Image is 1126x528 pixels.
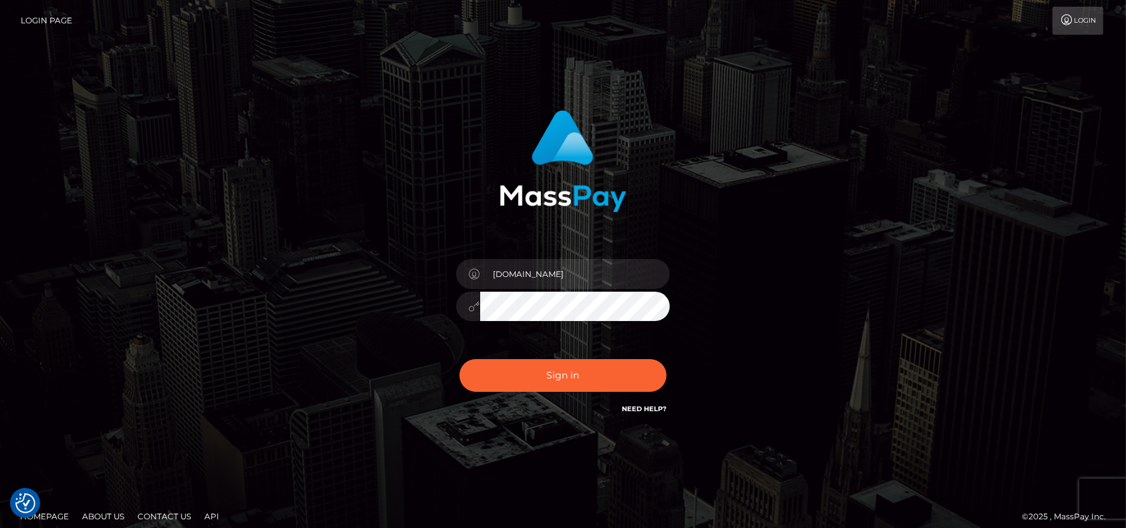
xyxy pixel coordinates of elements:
a: About Us [77,506,130,527]
a: Login [1053,7,1103,35]
button: Consent Preferences [15,493,35,513]
a: Contact Us [132,506,196,527]
button: Sign in [459,359,667,392]
a: Need Help? [622,405,667,413]
img: Revisit consent button [15,493,35,513]
a: API [199,506,224,527]
input: Username... [480,259,670,289]
a: Login Page [21,7,72,35]
div: © 2025 , MassPay Inc. [1022,509,1116,524]
a: Homepage [15,506,74,527]
img: MassPay Login [500,110,626,212]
